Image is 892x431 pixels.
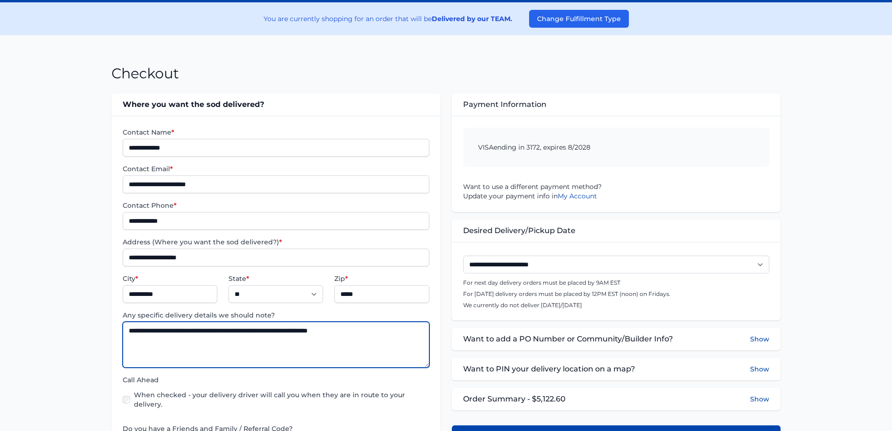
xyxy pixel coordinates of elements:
[123,310,429,320] label: Any specific delivery details we should note?
[463,279,769,287] p: For next day delivery orders must be placed by 9AM EST
[463,182,769,201] p: Want to use a different payment method? Update your payment info in
[123,237,429,247] label: Address (Where you want the sod delivered?)
[123,164,429,174] label: Contact Email
[432,15,512,23] strong: Delivered by our TEAM.
[463,363,635,375] span: Want to PIN your delivery location on a map?
[463,393,566,405] span: Order Summary - $5,122.60
[750,333,769,345] button: Show
[334,274,429,283] label: Zip
[463,290,769,298] p: For [DATE] delivery orders must be placed by 12PM EST (noon) on Fridays.
[123,274,217,283] label: City
[478,143,494,151] span: visa
[558,192,597,200] a: My Account
[123,128,429,137] label: Contact Name
[452,93,781,116] div: Payment Information
[134,390,429,409] label: When checked - your delivery driver will call you when they are in route to your delivery.
[529,10,629,28] button: Change Fulfillment Type
[111,65,179,82] h1: Checkout
[750,394,769,404] button: Show
[123,201,429,210] label: Contact Phone
[111,93,440,116] div: Where you want the sod delivered?
[452,219,781,242] div: Desired Delivery/Pickup Date
[750,363,769,375] button: Show
[463,302,769,309] p: We currently do not deliver [DATE]/[DATE]
[463,333,673,345] span: Want to add a PO Number or Community/Builder Info?
[123,375,429,385] label: Call Ahead
[229,274,323,283] label: State
[463,128,769,167] div: ending in 3172, expires 8/2028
